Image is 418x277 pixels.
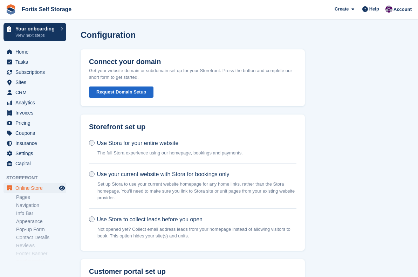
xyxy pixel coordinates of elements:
[16,218,66,225] a: Appearance
[15,47,57,57] span: Home
[6,174,70,181] span: Storefront
[19,4,74,15] a: Fortis Self Storage
[58,184,66,192] a: Preview store
[369,6,379,13] span: Help
[89,216,95,222] input: Use Stora to collect leads before you open Not opened yet? Collect email address leads from your ...
[4,128,66,138] a: menu
[4,98,66,108] a: menu
[4,183,66,193] a: menu
[15,159,57,168] span: Capital
[89,67,296,81] p: Get your website domain or subdomain set up for your Storefront. Press the button and complete ou...
[4,77,66,87] a: menu
[15,148,57,158] span: Settings
[16,250,66,257] a: Footer Banner
[97,171,229,177] span: Use your current website with Stora for bookings only
[6,4,16,15] img: stora-icon-8386f47178a22dfd0bd8f6a31ec36ba5ce8667c1dd55bd0f319d3a0aa187defe.svg
[81,30,136,40] h1: Configuration
[89,171,95,177] input: Use your current website with Stora for bookings only Set up Stora to use your current website ho...
[15,118,57,128] span: Pricing
[15,138,57,148] span: Insurance
[15,57,57,67] span: Tasks
[16,202,66,209] a: Navigation
[15,67,57,77] span: Subscriptions
[15,128,57,138] span: Coupons
[15,108,57,118] span: Invoices
[97,150,243,157] p: The full Stora experience using our homepage, bookings and payments.
[15,77,57,87] span: Sites
[4,23,66,41] a: Your onboarding View next steps
[4,57,66,67] a: menu
[4,108,66,118] a: menu
[16,226,66,233] a: Pop-up Form
[16,234,66,241] a: Contact Details
[393,6,412,13] span: Account
[15,32,57,39] p: View next steps
[4,138,66,148] a: menu
[4,67,66,77] a: menu
[16,194,66,201] a: Pages
[4,118,66,128] a: menu
[16,258,66,265] a: Configuration
[89,268,296,276] h2: Customer portal set up
[16,210,66,217] a: Info Bar
[16,242,66,249] a: Reviews
[4,47,66,57] a: menu
[335,6,349,13] span: Create
[97,181,296,201] p: Set up Stora to use your current website homepage for any home links, rather than the Stora homep...
[4,159,66,168] a: menu
[15,98,57,108] span: Analytics
[89,58,161,66] h2: Connect your domain
[89,86,153,98] button: Request Domain Setup
[4,148,66,158] a: menu
[89,123,296,131] h2: Storefront set up
[89,140,95,146] input: Use Stora for your entire website The full Stora experience using our homepage, bookings and paym...
[97,140,178,146] span: Use Stora for your entire website
[15,183,57,193] span: Online Store
[97,226,296,240] p: Not opened yet? Collect email address leads from your homepage instead of allowing visitors to bo...
[385,6,392,13] img: Richard Welch
[97,216,203,222] span: Use Stora to collect leads before you open
[4,88,66,97] a: menu
[15,26,57,31] p: Your onboarding
[15,88,57,97] span: CRM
